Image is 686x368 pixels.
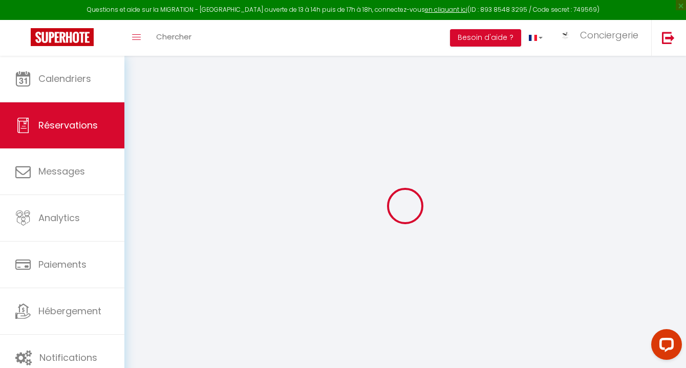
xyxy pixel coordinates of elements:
iframe: LiveChat chat widget [643,325,686,368]
span: Hébergement [38,305,101,317]
img: ... [558,30,573,41]
span: Messages [38,165,85,178]
span: Calendriers [38,72,91,85]
span: Chercher [156,31,191,42]
span: Notifications [39,351,97,364]
span: Analytics [38,211,80,224]
img: logout [662,31,675,44]
span: Paiements [38,258,87,271]
a: ... Conciergerie [550,20,651,56]
span: Réservations [38,119,98,132]
img: Super Booking [31,28,94,46]
span: Conciergerie [580,29,638,41]
button: Besoin d'aide ? [450,29,521,47]
a: en cliquant ici [425,5,467,14]
a: Chercher [148,20,199,56]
